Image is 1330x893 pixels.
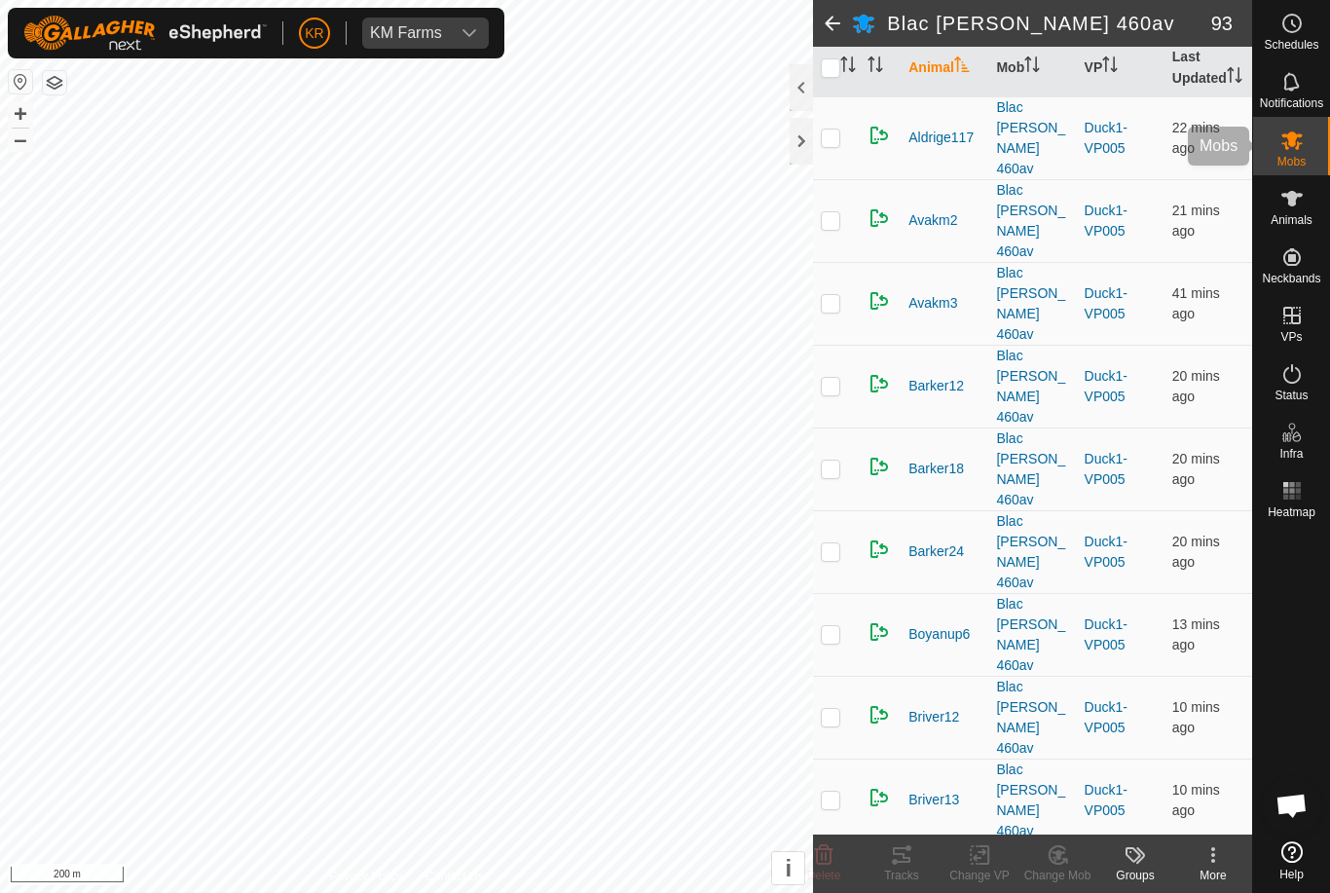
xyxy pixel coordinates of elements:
img: returning on [868,124,891,147]
div: Blac [PERSON_NAME] 460av [996,263,1068,345]
span: Neckbands [1262,273,1320,284]
span: 93 [1211,9,1233,38]
div: Tracks [863,867,941,884]
div: Groups [1096,867,1174,884]
span: Notifications [1260,97,1323,109]
div: Blac [PERSON_NAME] 460av [996,346,1068,428]
span: Delete [807,869,841,882]
img: returning on [868,372,891,395]
span: Aldrige117 [908,128,974,148]
a: Contact Us [425,868,483,885]
div: Blac [PERSON_NAME] 460av [996,511,1068,593]
a: Duck1-VP005 [1085,203,1127,239]
span: 15 Sep 2025 at 10:57 am [1172,285,1220,321]
span: Avakm2 [908,210,957,231]
span: KM Farms [362,18,450,49]
img: returning on [868,206,891,230]
span: Barker18 [908,459,964,479]
p-sorticon: Activate to sort [1227,70,1242,86]
a: Duck1-VP005 [1085,782,1127,818]
span: VPs [1280,331,1302,343]
div: Open chat [1263,776,1321,835]
th: Animal [901,39,988,97]
div: KM Farms [370,25,442,41]
span: 15 Sep 2025 at 11:17 am [1172,120,1220,156]
span: Boyanup6 [908,624,970,645]
a: Duck1-VP005 [1085,616,1127,652]
img: Gallagher Logo [23,16,267,51]
span: Briver12 [908,707,959,727]
span: KR [305,23,323,44]
button: + [9,102,32,126]
th: VP [1077,39,1164,97]
div: dropdown trigger [450,18,489,49]
div: Blac [PERSON_NAME] 460av [996,760,1068,841]
p-sorticon: Activate to sort [1102,59,1118,75]
div: Blac [PERSON_NAME] 460av [996,677,1068,759]
span: Infra [1279,448,1303,460]
span: 15 Sep 2025 at 11:17 am [1172,203,1220,239]
span: 15 Sep 2025 at 11:25 am [1172,616,1220,652]
span: Schedules [1264,39,1318,51]
a: Duck1-VP005 [1085,120,1127,156]
button: – [9,128,32,151]
span: 15 Sep 2025 at 11:18 am [1172,451,1220,487]
span: i [785,855,792,881]
img: returning on [868,455,891,478]
span: 15 Sep 2025 at 11:28 am [1172,699,1220,735]
span: Heatmap [1268,506,1315,518]
h2: Blac [PERSON_NAME] 460av [887,12,1211,35]
button: i [772,852,804,884]
th: Last Updated [1164,39,1252,97]
a: Privacy Policy [330,868,403,885]
span: Briver13 [908,790,959,810]
a: Duck1-VP005 [1085,368,1127,404]
a: Duck1-VP005 [1085,699,1127,735]
p-sorticon: Activate to sort [868,59,883,75]
button: Map Layers [43,71,66,94]
a: Duck1-VP005 [1085,451,1127,487]
span: Help [1279,869,1304,880]
span: 15 Sep 2025 at 11:18 am [1172,368,1220,404]
span: Animals [1271,214,1312,226]
span: Mobs [1277,156,1306,167]
a: Duck1-VP005 [1085,285,1127,321]
img: returning on [868,786,891,809]
div: Change Mob [1018,867,1096,884]
span: Barker12 [908,376,964,396]
img: returning on [868,289,891,313]
div: Blac [PERSON_NAME] 460av [996,180,1068,262]
a: Help [1253,834,1330,888]
span: 15 Sep 2025 at 11:28 am [1172,782,1220,818]
div: Blac [PERSON_NAME] 460av [996,428,1068,510]
img: returning on [868,703,891,726]
span: 15 Sep 2025 at 11:18 am [1172,534,1220,570]
img: returning on [868,538,891,561]
div: Blac [PERSON_NAME] 460av [996,97,1068,179]
p-sorticon: Activate to sort [840,59,856,75]
th: Mob [988,39,1076,97]
span: Avakm3 [908,293,957,314]
div: Blac [PERSON_NAME] 460av [996,594,1068,676]
span: Status [1275,390,1308,401]
img: returning on [868,620,891,644]
p-sorticon: Activate to sort [1024,59,1040,75]
div: More [1174,867,1252,884]
div: Change VP [941,867,1018,884]
button: Reset Map [9,70,32,93]
a: Duck1-VP005 [1085,534,1127,570]
span: Barker24 [908,541,964,562]
p-sorticon: Activate to sort [954,59,970,75]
